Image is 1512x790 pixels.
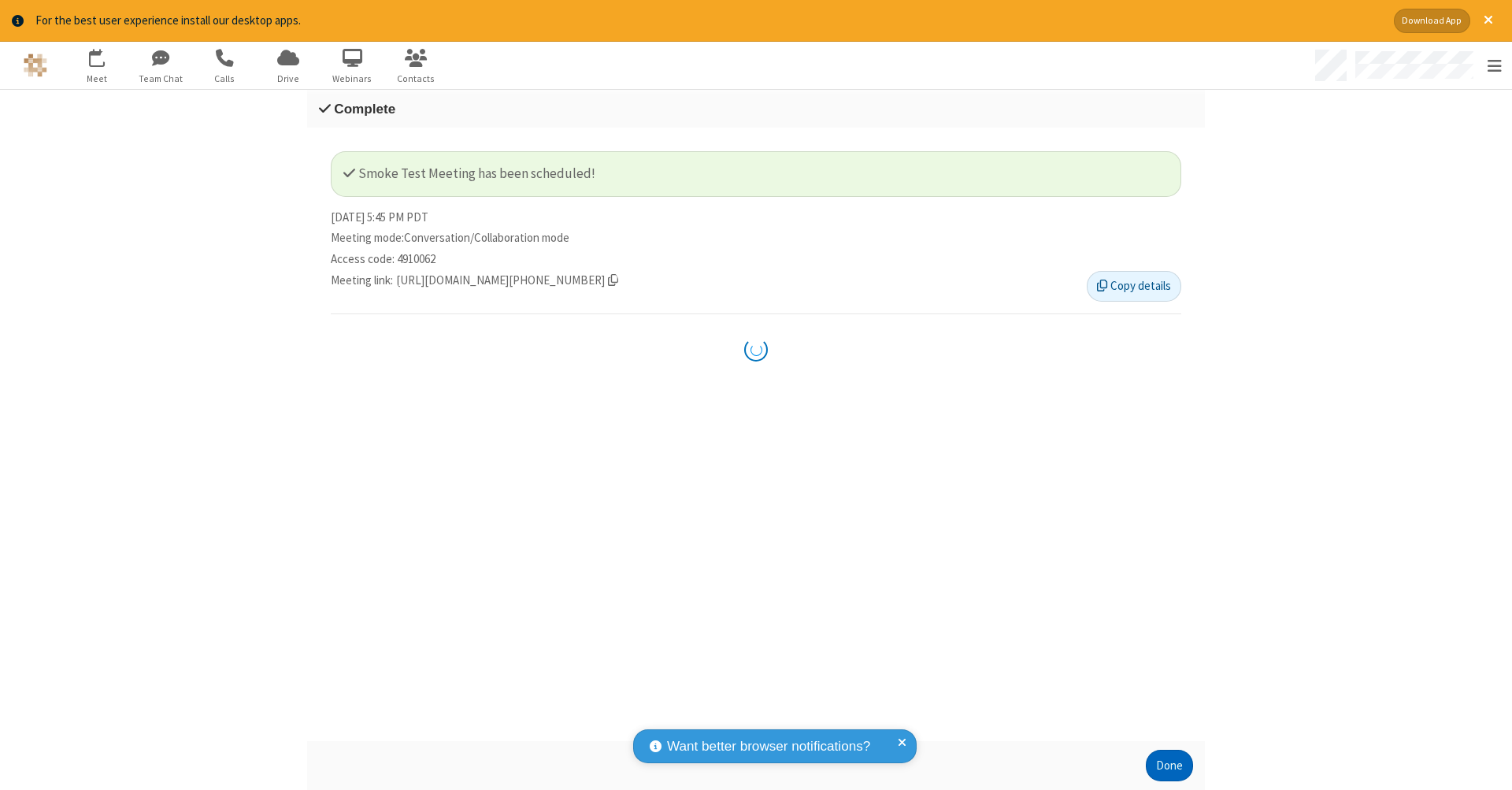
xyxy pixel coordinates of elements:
[1394,9,1470,33] button: Download App
[1087,271,1181,302] button: Copy details
[1476,9,1500,33] button: Close alert
[259,72,318,86] span: Drive
[396,272,618,290] span: Copy meeting link
[132,72,191,86] span: Team Chat
[331,209,428,227] span: [DATE] 5:45 PM PDT
[323,72,382,86] span: Webinars
[68,72,127,86] span: Meet
[195,72,254,86] span: Calls
[387,72,446,86] span: Contacts
[331,250,1181,269] li: Access code: 4910062
[331,229,1181,247] li: Meeting mode : Conversation/Collaboration mode
[331,272,393,290] span: Meeting link :
[101,50,111,62] div: 1
[35,12,1382,30] div: For the best user experience install our desktop apps.
[319,102,1193,117] h3: Complete
[343,165,595,182] span: Smoke Test Meeting has been scheduled!
[24,54,47,77] img: QA Selenium DO NOT DELETE OR CHANGE
[667,736,870,757] span: Want better browser notifications?
[1146,750,1193,781] button: Done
